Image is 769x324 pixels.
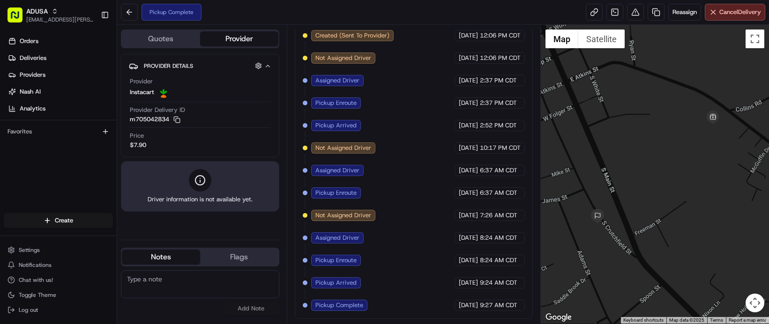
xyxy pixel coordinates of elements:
span: Not Assigned Driver [315,54,371,62]
span: Orders [20,37,38,45]
span: Create [55,216,73,225]
span: Pickup Enroute [315,256,357,265]
span: [DATE] [459,279,478,287]
span: 6:37 AM CDT [480,189,517,197]
span: Pickup Enroute [315,99,357,107]
a: Open this area in Google Maps (opens a new window) [543,311,574,324]
a: Orders [4,34,117,49]
span: [DATE] [459,166,478,175]
button: Map camera controls [746,294,764,312]
span: Pickup Arrived [315,121,357,130]
span: Providers [20,71,45,79]
span: Deliveries [20,54,46,62]
span: 12:06 PM CDT [480,54,521,62]
span: 2:37 PM CDT [480,99,517,107]
button: Start new chat [159,152,171,163]
span: $7.90 [130,141,146,149]
span: Provider Details [144,62,193,70]
span: Log out [19,306,38,314]
button: Notifications [4,258,113,272]
button: [EMAIL_ADDRESS][PERSON_NAME][DOMAIN_NAME] [26,16,93,23]
button: Keyboard shortcuts [623,317,664,324]
span: 2:37 PM CDT [480,76,517,85]
div: We're available if you need us! [32,159,119,166]
div: Favorites [4,124,113,139]
span: Price [130,132,144,140]
span: 9:27 AM CDT [480,301,517,309]
a: 💻API Documentation [75,192,154,209]
span: 12:06 PM CDT [480,31,521,40]
span: Created (Sent To Provider) [315,31,389,40]
span: Knowledge Base [19,196,72,205]
span: 10:17 PM CDT [480,144,521,152]
div: 📗 [9,197,17,204]
span: Nash AI [20,88,41,96]
span: [DATE] [459,99,478,107]
button: Create [4,213,113,228]
span: Pickup Complete [315,301,363,309]
span: [DATE] [459,121,478,130]
button: Quotes [122,31,200,46]
button: Show street map [545,29,578,48]
img: profile_instacart_ahold_partner.png [158,87,169,98]
span: 2:52 PM CDT [480,121,517,130]
span: 9:24 AM CDT [480,279,517,287]
button: ADUSA [26,7,48,16]
span: Cancel Delivery [719,8,761,16]
span: Toggle Theme [19,291,56,299]
button: ADUSA[EMAIL_ADDRESS][PERSON_NAME][DOMAIN_NAME] [4,4,97,26]
a: Deliveries [4,51,117,66]
button: Chat with us! [4,273,113,287]
span: Notifications [19,261,52,269]
span: Assigned Driver [315,234,359,242]
span: [DATE] [459,234,478,242]
span: Map data ©2025 [669,317,704,323]
a: Analytics [4,101,117,116]
a: Terms (opens in new tab) [710,317,723,323]
span: Provider [130,77,153,86]
span: [DATE] [459,256,478,265]
button: Settings [4,243,113,257]
span: Assigned Driver [315,76,359,85]
span: Not Assigned Driver [315,211,371,220]
div: Start new chat [32,149,154,159]
button: Toggle fullscreen view [746,29,764,48]
p: Welcome 👋 [9,97,171,112]
a: Providers [4,67,117,82]
div: 💻 [79,197,87,204]
button: Provider [200,31,278,46]
a: Report a map error [729,317,766,323]
span: 8:24 AM CDT [480,234,517,242]
a: 📗Knowledge Base [6,192,75,209]
button: m705042834 [130,115,180,124]
span: Pickup Arrived [315,279,357,287]
span: Pylon [93,219,113,226]
span: Provider Delivery ID [130,106,185,114]
button: Flags [200,250,278,265]
span: Pickup Enroute [315,189,357,197]
span: [DATE] [459,144,478,152]
span: API Documentation [89,196,150,205]
span: 7:26 AM CDT [480,211,517,220]
span: Instacart [130,88,154,96]
span: [DATE] [459,31,478,40]
span: Analytics [20,104,45,113]
img: Google [543,311,574,324]
span: Driver information is not available yet. [148,195,253,204]
span: Assigned Driver [315,166,359,175]
a: Powered byPylon [66,218,113,226]
span: Reassign [672,8,697,16]
span: [DATE] [459,76,478,85]
span: Chat with us! [19,276,53,284]
button: Toggle Theme [4,288,113,302]
span: [DATE] [459,301,478,309]
button: Provider Details [129,58,271,74]
span: Settings [19,246,40,254]
button: Show satellite imagery [578,29,625,48]
img: 1736555255976-a54dd68f-1ca7-489b-9aae-adbdc363a1c4 [9,149,26,166]
span: Not Assigned Driver [315,144,371,152]
button: Notes [122,250,200,265]
button: CancelDelivery [705,4,765,21]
